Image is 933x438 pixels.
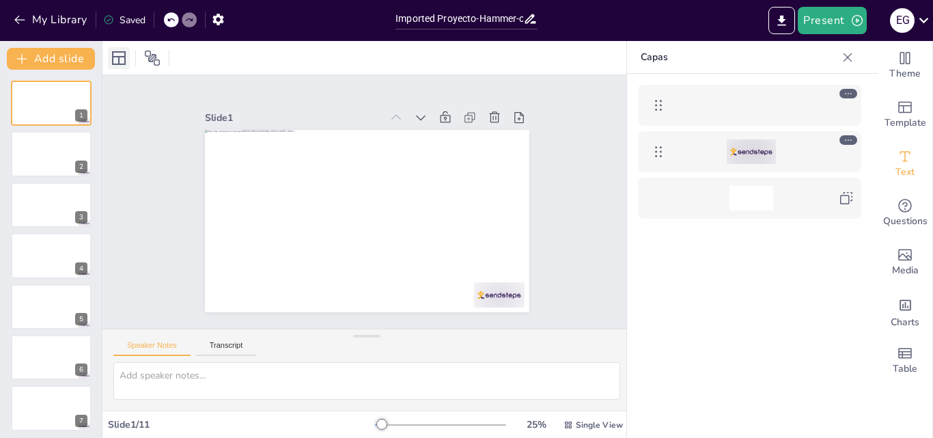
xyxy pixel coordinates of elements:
div: 6 [75,364,87,376]
font: Capas [641,51,668,64]
span: Position [144,50,161,66]
div: 5 [11,284,92,329]
div: E G [890,8,915,33]
div: Add charts and graphs [878,287,932,336]
span: Template [885,115,926,131]
div: Saved [103,14,145,27]
div: 25 % [520,418,553,431]
div: 3 [11,182,92,228]
div: 5 [75,313,87,325]
span: Single View [576,420,623,430]
button: Transcript [196,341,257,356]
div: 1 [11,81,92,126]
div: Add ready made slides [878,90,932,139]
div: Change the overall theme [878,41,932,90]
span: Text [895,165,915,180]
div: 2 [75,161,87,173]
div: 4 [75,262,87,275]
span: Table [893,361,917,377]
div: https://api.sendsteps.com/image/8d82597686d349639148c3c30924fb0387c999e1 [638,85,861,126]
span: Theme [889,66,921,81]
div: Get real-time input from your audience [878,189,932,238]
input: Insert title [395,9,523,29]
div: Add a table [878,336,932,385]
div: Add images, graphics, shapes or video [878,238,932,287]
div: https://cdn.sendsteps.com/images/logo/sendsteps_logo_white.pnghttps://cdn.sendsteps.com/images/lo... [638,131,861,172]
span: Media [892,263,919,278]
button: Export to PowerPoint [768,7,795,34]
div: 6 [11,335,92,380]
div: 3 [75,211,87,223]
div: Layout [108,47,130,69]
div: Add text boxes [878,139,932,189]
div: Slide 1 [205,111,382,124]
div: 4 [11,233,92,278]
span: Questions [883,214,928,229]
span: Charts [891,315,919,330]
div: 7 [11,385,92,430]
button: Speaker Notes [113,341,191,356]
div: Slide 1 / 11 [108,418,375,431]
button: Add slide [7,48,95,70]
div: 2 [11,131,92,176]
div: 1 [75,109,87,122]
button: Present [798,7,866,34]
button: My Library [10,9,93,31]
button: E G [890,7,915,34]
div: 7 [75,415,87,427]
